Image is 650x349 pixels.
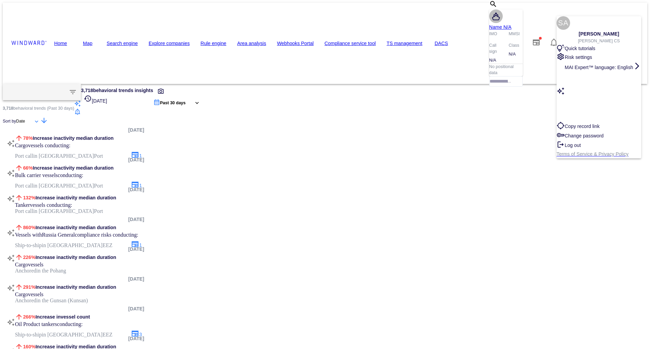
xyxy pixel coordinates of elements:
span: SA [558,19,569,27]
div: Copy record link [565,122,600,130]
span: [PERSON_NAME] CS [578,38,620,44]
span: [PERSON_NAME] [579,30,619,38]
div: Log out [565,141,581,149]
iframe: Chat [621,319,645,344]
div: Risk settings [565,53,592,61]
div: Change password [565,132,604,140]
div: MAI Expert™ language: English [565,62,641,72]
a: Terms of Service & Privacy Policy [557,151,628,157]
div: Quick tutorials [565,44,595,52]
